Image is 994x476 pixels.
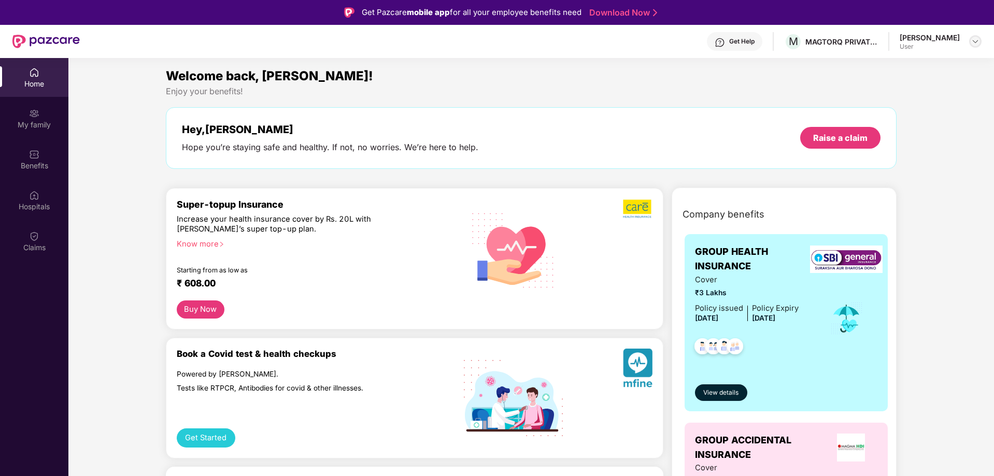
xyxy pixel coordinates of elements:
div: Book a Covid test & health checkups [177,349,455,359]
span: Cover [695,274,799,286]
div: Super-topup Insurance [177,199,455,210]
span: View details [703,388,739,398]
div: [PERSON_NAME] [900,33,960,42]
div: Know more [177,239,448,247]
img: Logo [344,7,354,18]
div: Hey, [PERSON_NAME] [182,123,478,136]
span: GROUP ACCIDENTAL INSURANCE [695,433,825,463]
span: Company benefits [683,207,764,222]
button: Buy Now [177,300,224,319]
img: svg+xml;base64,PHN2ZyBpZD0iQmVuZWZpdHMiIHhtbG5zPSJodHRwOi8vd3d3LnczLm9yZy8yMDAwL3N2ZyIgd2lkdGg9Ij... [29,149,39,160]
img: icon [830,301,863,336]
span: [DATE] [695,314,718,322]
div: Policy Expiry [752,302,799,314]
img: svg+xml;base64,PHN2ZyB3aWR0aD0iMjAiIGhlaWdodD0iMjAiIHZpZXdCb3g9IjAgMCAyMCAyMCIgZmlsbD0ibm9uZSIgeG... [29,108,39,119]
img: svg+xml;base64,PHN2ZyB4bWxucz0iaHR0cDovL3d3dy53My5vcmcvMjAwMC9zdmciIHdpZHRoPSI0OC45MTUiIGhlaWdodD... [701,335,726,360]
div: Increase your health insurance cover by Rs. 20L with [PERSON_NAME]’s super top-up plan. [177,214,409,235]
img: New Pazcare Logo [12,35,80,48]
span: Welcome back, [PERSON_NAME]! [166,68,373,83]
strong: mobile app [407,7,450,17]
span: [DATE] [752,314,775,322]
div: Raise a claim [813,132,868,143]
div: Get Help [729,37,755,46]
span: GROUP HEALTH INSURANCE [695,244,816,274]
img: svg+xml;base64,PHN2ZyBpZD0iRHJvcGRvd24tMzJ4MzIiIHhtbG5zPSJodHRwOi8vd3d3LnczLm9yZy8yMDAwL3N2ZyIgd2... [971,37,979,46]
a: Download Now [589,7,654,18]
img: insurerLogo [810,246,883,273]
span: right [219,241,224,247]
span: Cover [695,462,799,474]
button: View details [695,384,747,401]
div: Hope you’re staying safe and healthy. If not, no worries. We’re here to help. [182,142,478,153]
img: svg+xml;base64,PHN2ZyB4bWxucz0iaHR0cDovL3d3dy53My5vcmcvMjAwMC9zdmciIHdpZHRoPSI0OC45NDMiIGhlaWdodD... [712,335,737,360]
img: b5dec4f62d2307b9de63beb79f102df3.png [623,199,652,219]
div: Get Pazcare for all your employee benefits need [362,6,581,19]
img: svg+xml;base64,PHN2ZyBpZD0iQ2xhaW0iIHhtbG5zPSJodHRwOi8vd3d3LnczLm9yZy8yMDAwL3N2ZyIgd2lkdGg9IjIwIi... [29,231,39,241]
img: svg+xml;base64,PHN2ZyBpZD0iSG9zcGl0YWxzIiB4bWxucz0iaHR0cDovL3d3dy53My5vcmcvMjAwMC9zdmciIHdpZHRoPS... [29,190,39,200]
img: svg+xml;base64,PHN2ZyBpZD0iSG9tZSIgeG1sbnM9Imh0dHA6Ly93d3cudzMub3JnLzIwMDAvc3ZnIiB3aWR0aD0iMjAiIG... [29,67,39,78]
div: Tests like RTPCR, Antibodies for covid & other illnesses. [177,383,409,393]
img: svg+xml;base64,PHN2ZyB4bWxucz0iaHR0cDovL3d3dy53My5vcmcvMjAwMC9zdmciIHdpZHRoPSIxOTIiIGhlaWdodD0iMT... [464,360,563,436]
div: Enjoy your benefits! [166,86,897,97]
div: User [900,42,960,51]
img: svg+xml;base64,PHN2ZyBpZD0iSGVscC0zMngzMiIgeG1sbnM9Imh0dHA6Ly93d3cudzMub3JnLzIwMDAvc3ZnIiB3aWR0aD... [715,37,725,48]
img: Stroke [653,7,657,18]
span: M [789,35,798,48]
img: insurerLogo [837,434,865,461]
img: svg+xml;base64,PHN2ZyB4bWxucz0iaHR0cDovL3d3dy53My5vcmcvMjAwMC9zdmciIHhtbG5zOnhsaW5rPSJodHRwOi8vd3... [623,349,652,392]
div: ₹ 608.00 [177,278,444,290]
div: Policy issued [695,302,743,314]
span: ₹3 Lakhs [695,287,799,299]
img: svg+xml;base64,PHN2ZyB4bWxucz0iaHR0cDovL3d3dy53My5vcmcvMjAwMC9zdmciIHdpZHRoPSI0OC45NDMiIGhlaWdodD... [690,335,715,360]
img: svg+xml;base64,PHN2ZyB4bWxucz0iaHR0cDovL3d3dy53My5vcmcvMjAwMC9zdmciIHhtbG5zOnhsaW5rPSJodHRwOi8vd3... [464,199,563,300]
div: Powered by [PERSON_NAME]. [177,369,409,379]
button: Get Started [177,428,235,448]
div: Starting from as low as [177,266,410,273]
div: MAGTORQ PRIVATE LIMITED [805,37,878,47]
img: svg+xml;base64,PHN2ZyB4bWxucz0iaHR0cDovL3d3dy53My5vcmcvMjAwMC9zdmciIHdpZHRoPSI0OC45NDMiIGhlaWdodD... [722,335,748,360]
